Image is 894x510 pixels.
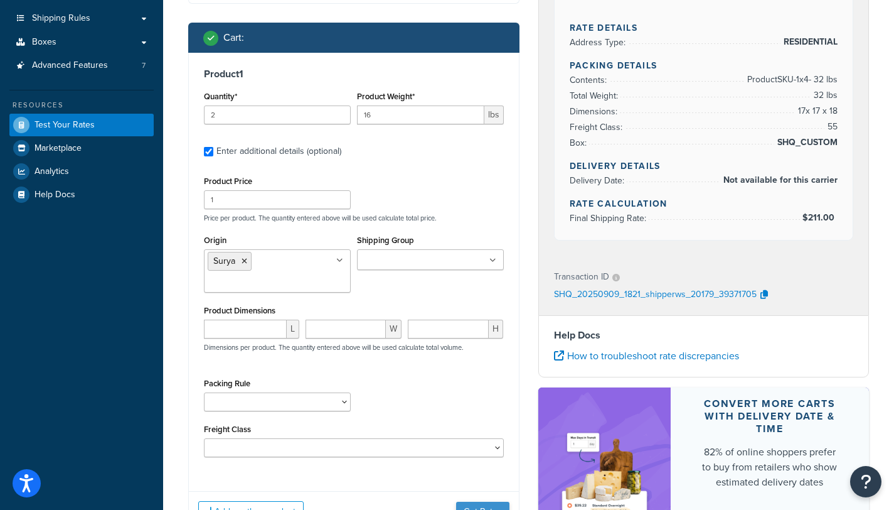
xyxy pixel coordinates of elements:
a: How to troubleshoot rate discrepancies [554,349,739,363]
label: Shipping Group [357,236,414,245]
label: Quantity* [204,92,237,101]
div: Resources [9,100,154,111]
span: Shipping Rules [32,13,90,24]
input: 0.00 [357,106,484,124]
span: Final Shipping Rate: [570,212,649,225]
li: Advanced Features [9,54,154,77]
span: Dimensions: [570,105,620,118]
div: Enter additional details (optional) [216,143,341,160]
div: Convert more carts with delivery date & time [701,398,839,435]
span: Not available for this carrier [720,173,838,188]
span: Address Type: [570,36,629,49]
a: Help Docs [9,183,154,206]
span: 32 lbs [811,88,838,103]
a: Boxes [9,31,154,54]
span: SHQ_CUSTOM [774,135,838,150]
a: Test Your Rates [9,114,154,136]
input: Enter additional details (optional) [204,147,213,156]
span: 55 [824,119,838,134]
label: Freight Class [204,425,251,434]
span: Contents: [570,73,610,87]
h4: Rate Details [570,21,838,35]
p: Price per product. The quantity entered above will be used calculate total price. [201,214,507,222]
p: Dimensions per product. The quantity entered above will be used calculate total volume. [201,343,464,352]
span: Analytics [35,166,69,177]
p: Transaction ID [554,268,609,286]
span: Help Docs [35,190,75,200]
span: W [386,320,402,339]
span: $211.00 [802,211,838,224]
h3: Product 1 [204,68,504,80]
span: L [287,320,299,339]
p: SHQ_20250909_1821_shipperws_20179_39371705 [554,286,757,305]
label: Product Price [204,176,252,186]
h4: Packing Details [570,59,838,72]
span: Box: [570,136,590,149]
h4: Help Docs [554,328,854,343]
a: Shipping Rules [9,7,154,30]
a: Advanced Features7 [9,54,154,77]
label: Origin [204,236,226,245]
h4: Rate Calculation [570,197,838,210]
span: RESIDENTIAL [780,35,838,50]
button: Open Resource Center [850,466,881,497]
a: Analytics [9,160,154,183]
label: Product Dimensions [204,306,275,315]
h4: Delivery Details [570,160,838,173]
span: Test Your Rates [35,120,95,131]
span: Total Weight: [570,89,621,102]
span: Delivery Date: [570,174,627,187]
h2: Cart : [223,32,244,43]
span: Freight Class: [570,121,625,134]
a: Marketplace [9,137,154,160]
span: lbs [484,106,504,124]
span: 17 x 17 x 18 [795,104,838,119]
input: 0.0 [204,106,351,124]
div: 82% of online shoppers prefer to buy from retailers who show estimated delivery dates [701,445,839,490]
span: Marketplace [35,143,82,154]
span: Surya [213,254,235,268]
span: Advanced Features [32,60,108,71]
span: Product SKU-1 x 4 - 32 lbs [744,72,838,87]
span: 7 [142,60,146,71]
span: H [489,320,503,339]
label: Packing Rule [204,379,250,388]
label: Product Weight* [357,92,415,101]
span: Boxes [32,37,56,48]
